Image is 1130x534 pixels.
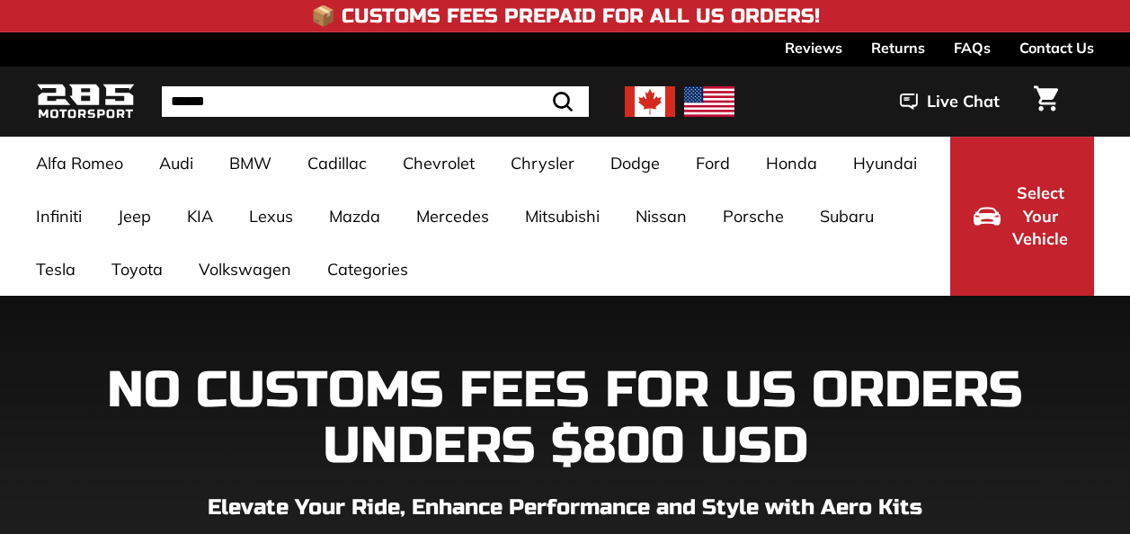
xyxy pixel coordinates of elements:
[311,5,820,27] h4: 📦 Customs Fees Prepaid for All US Orders!
[705,190,802,243] a: Porsche
[311,190,398,243] a: Mazda
[211,137,289,190] a: BMW
[618,190,705,243] a: Nissan
[289,137,385,190] a: Cadillac
[927,90,1000,113] span: Live Chat
[871,32,925,63] a: Returns
[162,86,589,117] input: Search
[309,243,426,296] a: Categories
[802,190,892,243] a: Subaru
[385,137,493,190] a: Chevrolet
[493,137,592,190] a: Chrysler
[507,190,618,243] a: Mitsubishi
[748,137,835,190] a: Honda
[398,190,507,243] a: Mercedes
[18,190,100,243] a: Infiniti
[36,492,1094,524] p: Elevate Your Ride, Enhance Performance and Style with Aero Kits
[36,363,1094,474] h1: NO CUSTOMS FEES FOR US ORDERS UNDERS $800 USD
[592,137,678,190] a: Dodge
[181,243,309,296] a: Volkswagen
[954,32,991,63] a: FAQs
[100,190,169,243] a: Jeep
[1010,182,1071,251] span: Select Your Vehicle
[169,190,231,243] a: KIA
[1023,71,1069,132] a: Cart
[950,137,1094,296] button: Select Your Vehicle
[835,137,935,190] a: Hyundai
[678,137,748,190] a: Ford
[141,137,211,190] a: Audi
[1019,32,1094,63] a: Contact Us
[36,81,135,123] img: Logo_285_Motorsport_areodynamics_components
[876,79,1023,124] button: Live Chat
[18,243,93,296] a: Tesla
[93,243,181,296] a: Toyota
[231,190,311,243] a: Lexus
[18,137,141,190] a: Alfa Romeo
[785,32,842,63] a: Reviews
